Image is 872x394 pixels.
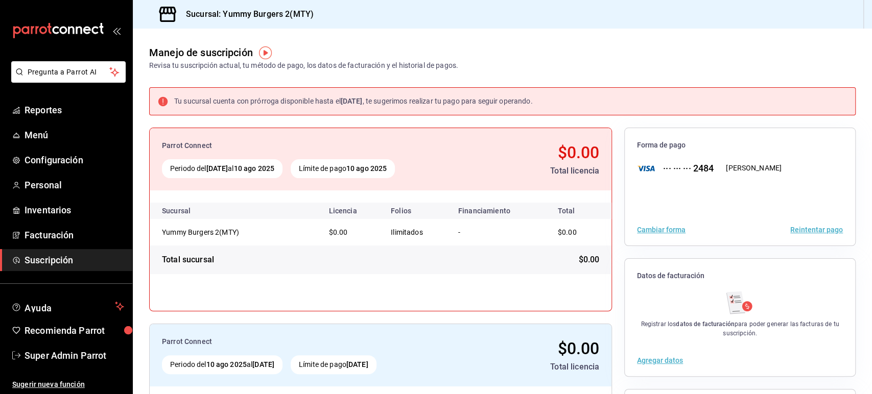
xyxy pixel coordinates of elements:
[12,379,124,390] span: Sugerir nueva función
[558,228,577,236] span: $0.00
[637,319,843,338] div: Registrar los para poder generar las facturas de tu suscripción.
[578,254,599,266] span: $0.00
[637,140,843,150] span: Forma de pago
[383,219,450,245] td: Ilimitados
[11,61,126,83] button: Pregunta a Parrot AI
[557,339,599,358] span: $0.00
[655,161,714,175] div: ··· ··· ··· 2484
[341,97,363,105] strong: [DATE]
[25,178,124,192] span: Personal
[206,360,246,368] strong: 10 ago 2025
[28,67,110,78] span: Pregunta a Parrot AI
[178,8,314,20] h3: Sucursal: Yummy Burgers 2(MTY)
[162,254,214,266] div: Total sucursal
[162,227,264,237] div: Yummy Burgers 2(MTY)
[25,300,111,312] span: Ayuda
[346,164,387,173] strong: 10 ago 2025
[162,355,282,374] div: Periodo del al
[162,336,459,347] div: Parrot Connect
[25,153,124,167] span: Configuración
[291,355,376,374] div: Límite de pago
[162,207,218,215] div: Sucursal
[637,357,683,364] button: Agregar datos
[25,349,124,362] span: Super Admin Parrot
[149,60,458,71] div: Revisa tu suscripción actual, tu método de pago, los datos de facturación y el historial de pagos.
[346,360,368,368] strong: [DATE]
[321,203,383,219] th: Licencia
[162,159,282,178] div: Periodo del al
[637,226,686,233] button: Cambiar forma
[790,226,843,233] button: Reintentar pago
[174,96,532,107] div: Tu sucursal cuenta con prórroga disponible hasta el , te sugerimos realizar tu pago para seguir o...
[252,360,274,368] strong: [DATE]
[546,203,611,219] th: Total
[162,140,468,151] div: Parrot Connect
[149,45,253,60] div: Manejo de suscripción
[676,321,735,328] strong: datos de facturación
[234,164,274,173] strong: 10 ago 2025
[25,128,124,142] span: Menú
[450,219,546,245] td: -
[450,203,546,219] th: Financiamiento
[7,74,126,85] a: Pregunta a Parrot AI
[637,271,843,281] span: Datos de facturación
[25,253,124,267] span: Suscripción
[25,103,124,117] span: Reportes
[259,46,272,59] img: Tooltip marker
[726,163,782,174] div: [PERSON_NAME]
[206,164,228,173] strong: [DATE]
[467,361,599,373] div: Total licencia
[25,228,124,242] span: Facturación
[477,165,599,177] div: Total licencia
[329,228,348,236] span: $0.00
[25,324,124,337] span: Recomienda Parrot
[112,27,121,35] button: open_drawer_menu
[291,159,395,178] div: Límite de pago
[25,203,124,217] span: Inventarios
[557,143,599,162] span: $0.00
[383,203,450,219] th: Folios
